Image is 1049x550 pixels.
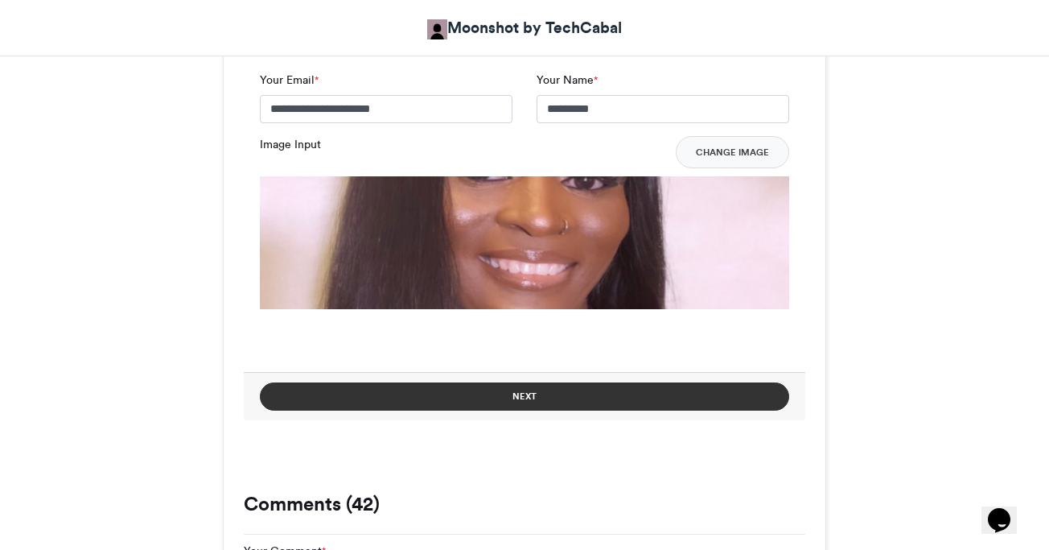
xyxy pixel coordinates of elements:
iframe: chat widget [981,486,1033,534]
button: Change Image [676,136,789,168]
label: Image Input [260,136,321,153]
button: Next [260,383,789,411]
a: Moonshot by TechCabal [427,16,622,39]
h3: Comments (42) [244,494,805,514]
label: Your Email [260,72,319,89]
img: Moonshot by TechCabal [427,19,447,39]
label: Your Name [537,72,598,89]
